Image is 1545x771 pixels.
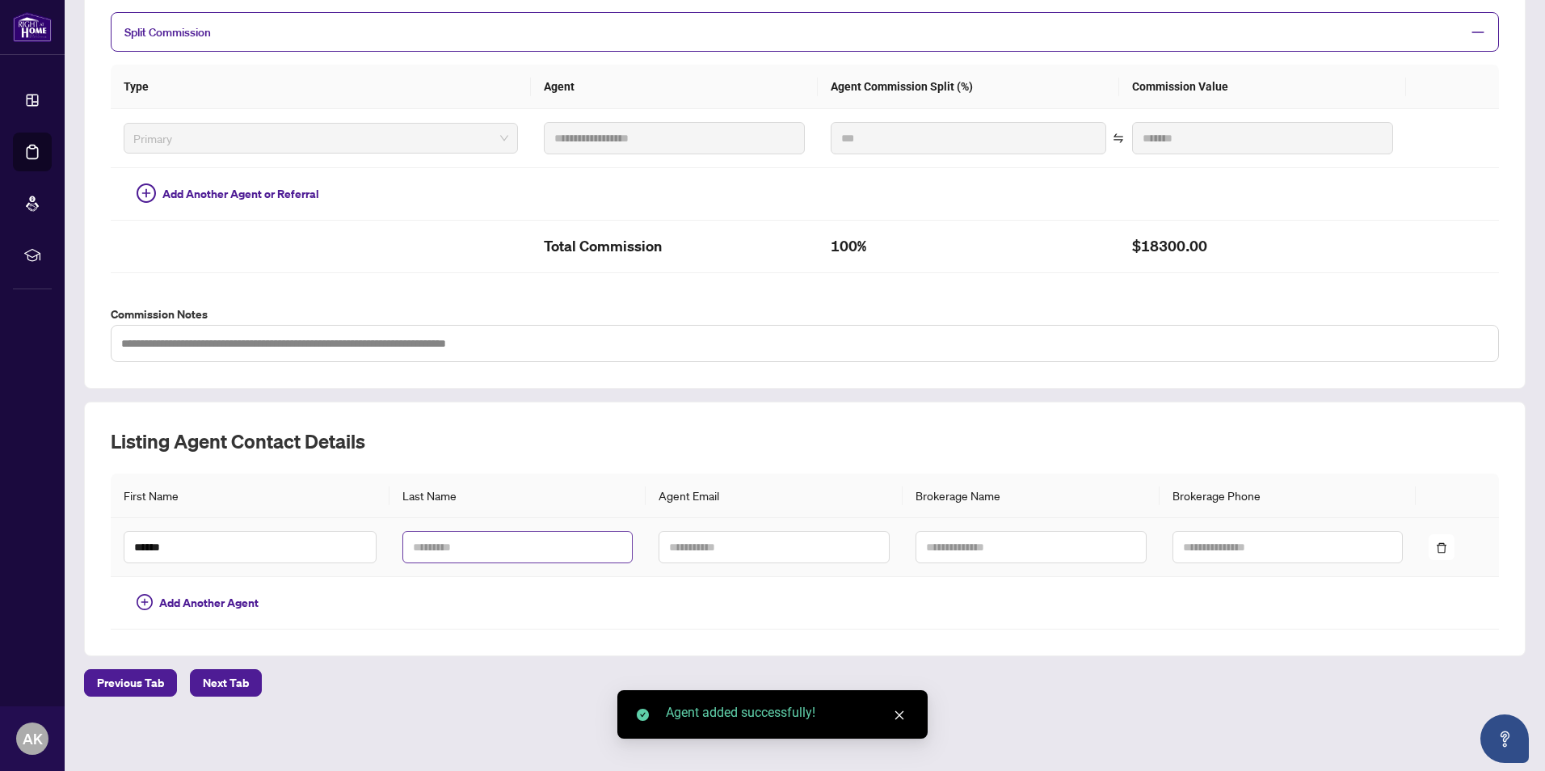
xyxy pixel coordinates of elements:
span: Add Another Agent or Referral [162,185,319,203]
h2: Listing Agent Contact Details [111,428,1499,454]
button: Open asap [1480,714,1529,763]
span: AK [23,727,43,750]
th: Last Name [389,474,646,518]
button: Next Tab [190,669,262,697]
span: delete [1436,542,1447,554]
div: Split Commission [111,12,1499,52]
span: Split Commission [124,25,211,40]
img: logo [13,12,52,42]
div: Agent added successfully! [666,703,908,723]
span: plus-circle [137,594,153,610]
span: Primary [133,126,508,150]
th: First Name [111,474,389,518]
a: Close [890,706,908,724]
th: Brokerage Phone [1160,474,1417,518]
span: Add Another Agent [159,594,259,612]
button: Add Another Agent [124,590,272,616]
span: swap [1113,133,1124,144]
th: Type [111,65,531,109]
span: plus-circle [137,183,156,203]
th: Brokerage Name [903,474,1160,518]
label: Commission Notes [111,305,1499,323]
button: Add Another Agent or Referral [124,181,332,207]
h2: 100% [831,234,1106,259]
span: close [894,710,905,721]
span: check-circle [637,709,649,721]
th: Agent [531,65,818,109]
button: Previous Tab [84,669,177,697]
th: Agent Commission Split (%) [818,65,1119,109]
th: Commission Value [1119,65,1406,109]
h2: $18300.00 [1132,234,1393,259]
span: Next Tab [203,670,249,696]
span: minus [1471,25,1485,40]
span: Previous Tab [97,670,164,696]
th: Agent Email [646,474,903,518]
h2: Total Commission [544,234,805,259]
